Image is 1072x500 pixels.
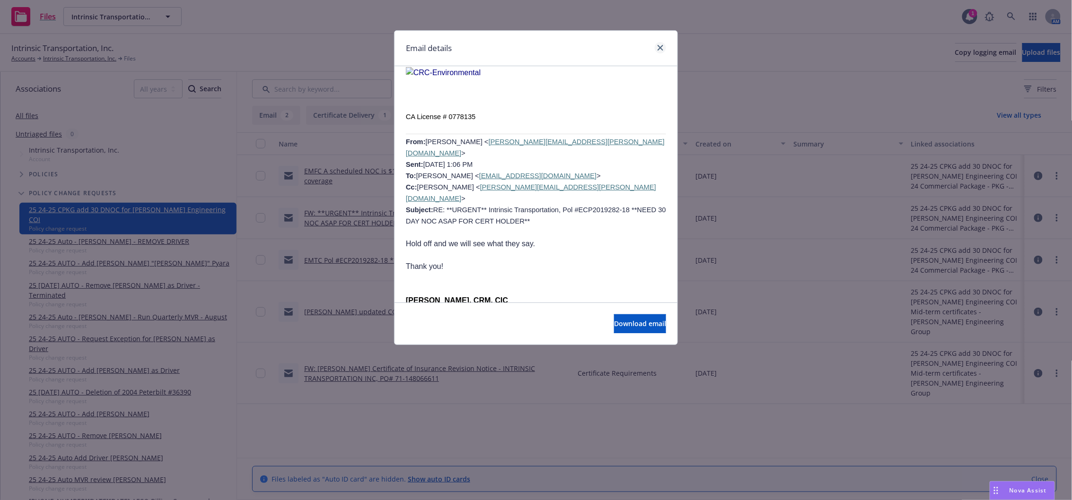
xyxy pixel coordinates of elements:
a: [PERSON_NAME][EMAIL_ADDRESS][PERSON_NAME][DOMAIN_NAME] [406,138,665,157]
span: From: [406,138,426,146]
div: Drag to move [990,482,1002,500]
span: [PERSON_NAME] < > [DATE] 1:06 PM [PERSON_NAME] < > [PERSON_NAME] < > RE: **URGENT** Intrinsic Tra... [406,138,666,225]
span: Download email [614,319,666,328]
b: Subject: [406,206,433,214]
b: To: [406,172,416,180]
a: [PERSON_NAME][EMAIL_ADDRESS][PERSON_NAME][DOMAIN_NAME] [406,183,656,202]
img: CRC-Environmental [406,67,498,100]
h1: Email details [406,42,452,54]
b: Sent: [406,161,423,168]
b: Cc: [406,183,417,191]
a: [EMAIL_ADDRESS][DOMAIN_NAME] [479,172,597,180]
p: Hold off and we will see what they say. [406,238,666,250]
button: Nova Assist [990,481,1055,500]
span: CA License # 0778135 [406,113,476,121]
span: [PERSON_NAME], CRM, CIC [406,296,508,304]
p: Thank you! [406,261,666,272]
a: close [655,42,666,53]
span: Nova Assist [1010,486,1047,494]
button: Download email [614,314,666,333]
